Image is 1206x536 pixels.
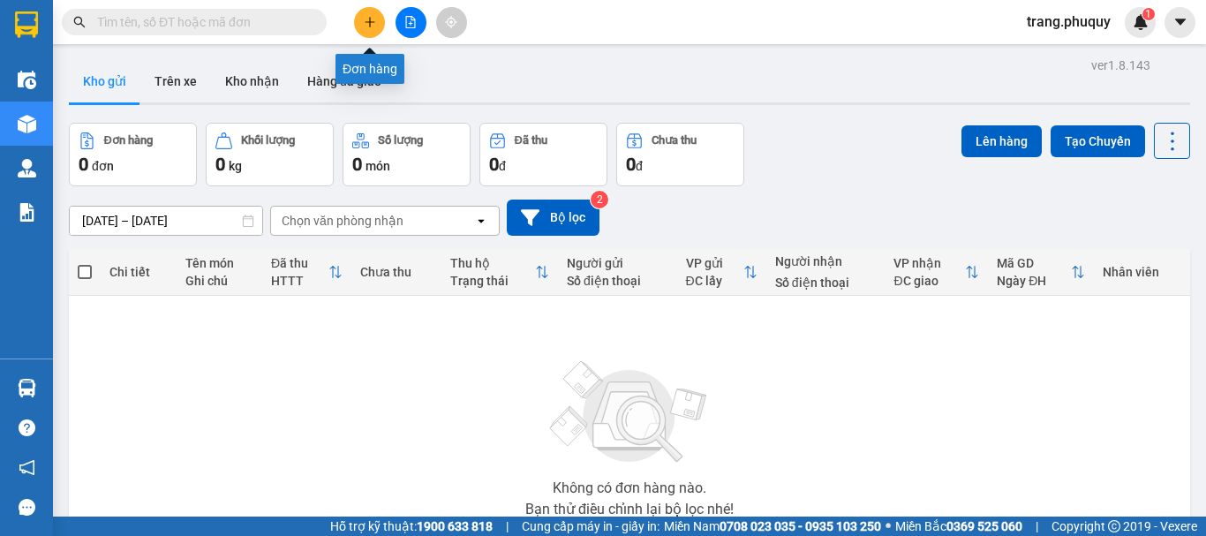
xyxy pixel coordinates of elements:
[241,134,295,147] div: Khối lượng
[330,517,493,536] span: Hỗ trợ kỹ thuật:
[489,154,499,175] span: 0
[229,159,242,173] span: kg
[893,274,965,288] div: ĐC giao
[885,249,988,296] th: Toggle SortBy
[686,256,743,270] div: VP gửi
[15,11,38,38] img: logo-vxr
[104,134,153,147] div: Đơn hàng
[441,249,558,296] th: Toggle SortBy
[522,517,660,536] span: Cung cấp máy in - giấy in:
[18,115,36,133] img: warehouse-icon
[445,16,457,28] span: aim
[140,60,211,102] button: Trên xe
[185,256,253,270] div: Tên món
[677,249,766,296] th: Toggle SortBy
[352,154,362,175] span: 0
[1036,517,1038,536] span: |
[474,214,488,228] svg: open
[988,249,1094,296] th: Toggle SortBy
[616,123,744,186] button: Chưa thu0đ
[404,16,417,28] span: file-add
[567,274,668,288] div: Số điện thoại
[366,159,390,173] span: món
[1103,265,1181,279] div: Nhân viên
[19,419,35,436] span: question-circle
[664,517,881,536] span: Miền Nam
[18,379,36,397] img: warehouse-icon
[215,154,225,175] span: 0
[515,134,547,147] div: Đã thu
[997,274,1071,288] div: Ngày ĐH
[507,200,599,236] button: Bộ lọc
[997,256,1071,270] div: Mã GD
[636,159,643,173] span: đ
[206,123,334,186] button: Khối lượng0kg
[499,159,506,173] span: đ
[479,123,607,186] button: Đã thu0đ
[541,351,718,474] img: svg+xml;base64,PHN2ZyBjbGFzcz0ibGlzdC1wbHVnX19zdmciIHhtbG5zPSJodHRwOi8vd3d3LnczLm9yZy8yMDAwL3N2Zy...
[396,7,426,38] button: file-add
[18,71,36,89] img: warehouse-icon
[19,499,35,516] span: message
[79,154,88,175] span: 0
[895,517,1022,536] span: Miền Bắc
[185,274,253,288] div: Ghi chú
[360,265,432,279] div: Chưa thu
[775,276,877,290] div: Số điện thoại
[450,274,535,288] div: Trạng thái
[364,16,376,28] span: plus
[525,502,734,517] div: Bạn thử điều chỉnh lại bộ lọc nhé!
[343,123,471,186] button: Số lượng0món
[378,134,423,147] div: Số lượng
[282,212,403,230] div: Chọn văn phòng nhận
[652,134,697,147] div: Chưa thu
[271,256,328,270] div: Đã thu
[775,254,877,268] div: Người nhận
[591,191,608,208] sup: 2
[720,519,881,533] strong: 0708 023 035 - 0935 103 250
[211,60,293,102] button: Kho nhận
[97,12,305,32] input: Tìm tên, số ĐT hoặc mã đơn
[73,16,86,28] span: search
[1145,8,1151,20] span: 1
[354,7,385,38] button: plus
[1051,125,1145,157] button: Tạo Chuyến
[70,207,262,235] input: Select a date range.
[886,523,891,530] span: ⚪️
[506,517,509,536] span: |
[450,256,535,270] div: Thu hộ
[946,519,1022,533] strong: 0369 525 060
[92,159,114,173] span: đơn
[553,481,706,495] div: Không có đơn hàng nào.
[1091,56,1150,75] div: ver 1.8.143
[961,125,1042,157] button: Lên hàng
[19,459,35,476] span: notification
[335,54,404,84] div: Đơn hàng
[69,60,140,102] button: Kho gửi
[626,154,636,175] span: 0
[1172,14,1188,30] span: caret-down
[69,123,197,186] button: Đơn hàng0đơn
[1108,520,1120,532] span: copyright
[417,519,493,533] strong: 1900 633 818
[109,265,168,279] div: Chi tiết
[436,7,467,38] button: aim
[271,274,328,288] div: HTTT
[262,249,351,296] th: Toggle SortBy
[1142,8,1155,20] sup: 1
[1133,14,1149,30] img: icon-new-feature
[18,203,36,222] img: solution-icon
[893,256,965,270] div: VP nhận
[567,256,668,270] div: Người gửi
[293,60,396,102] button: Hàng đã giao
[18,159,36,177] img: warehouse-icon
[1165,7,1195,38] button: caret-down
[686,274,743,288] div: ĐC lấy
[1013,11,1125,33] span: trang.phuquy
